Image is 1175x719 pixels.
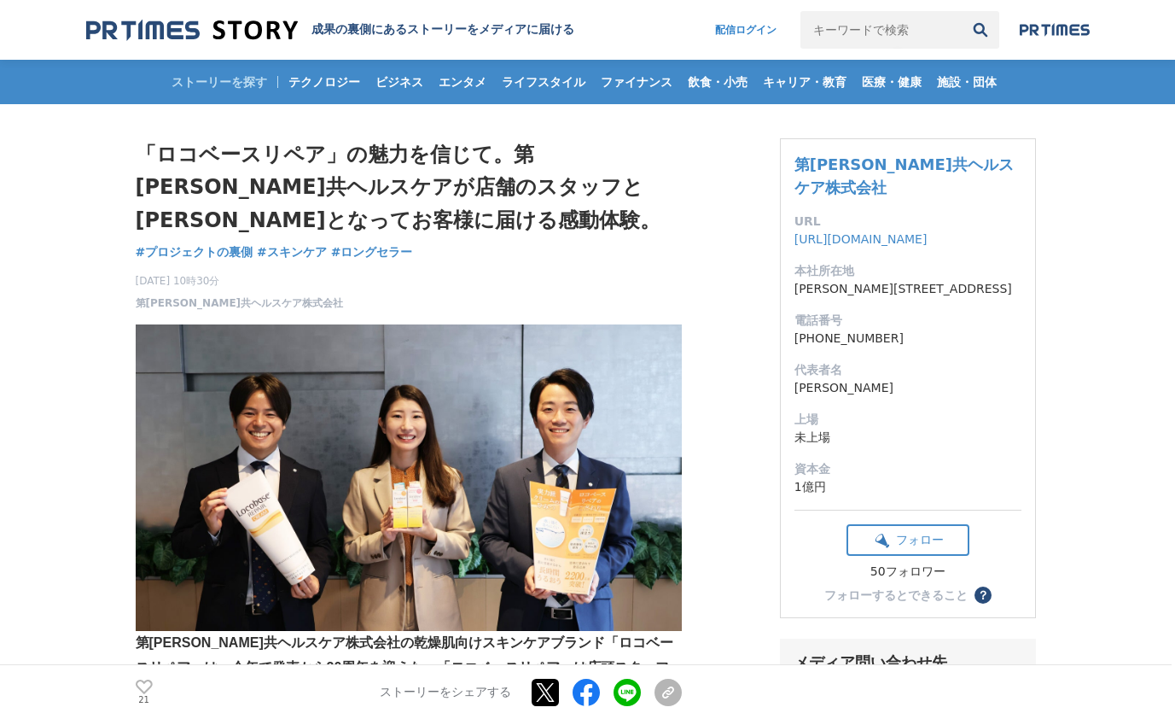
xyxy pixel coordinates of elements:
dd: [PHONE_NUMBER] [794,330,1021,348]
div: メディア問い合わせ先 [794,652,1022,673]
input: キーワードで検索 [800,11,962,49]
span: #ロングセラー [331,244,413,260]
a: テクノロジー [282,60,367,104]
a: 成果の裏側にあるストーリーをメディアに届ける 成果の裏側にあるストーリーをメディアに届ける [86,19,574,42]
a: 医療・健康 [855,60,928,104]
a: ファイナンス [594,60,679,104]
span: ファイナンス [594,74,679,90]
dt: 上場 [794,411,1021,429]
a: ビジネス [369,60,430,104]
dt: URL [794,213,1021,231]
a: #スキンケア [257,243,327,261]
p: 21 [136,696,153,704]
span: #プロジェクトの裏側 [136,244,253,260]
div: フォローするとできること [824,589,968,601]
a: 第[PERSON_NAME]共ヘルスケア株式会社 [136,295,344,311]
a: ライフスタイル [495,60,592,104]
span: 医療・健康 [855,74,928,90]
a: #プロジェクトの裏側 [136,243,253,261]
span: 施設・団体 [930,74,1003,90]
span: [DATE] 10時30分 [136,273,344,289]
div: 50フォロワー [846,564,969,580]
button: フォロー [846,524,969,556]
span: キャリア・教育 [756,74,853,90]
dd: [PERSON_NAME][STREET_ADDRESS] [794,280,1021,298]
dt: 代表者名 [794,361,1021,379]
span: ライフスタイル [495,74,592,90]
img: thumbnail_bbaf5d80-98ab-11ee-bda1-23002b0117cf.jpg [136,324,682,631]
dt: 電話番号 [794,312,1021,330]
button: ？ [974,587,992,604]
span: #スキンケア [257,244,327,260]
dd: 1億円 [794,478,1021,496]
span: エンタメ [432,74,493,90]
strong: 第[PERSON_NAME]共ヘルスケア株式会社の乾燥肌向けスキンケアブランド「ロコベースリペア」は、今年で発売から20周年を迎えた。「ロコベースリペア」は店頭スタッフの皆さまからのご紹介で製品... [136,635,673,699]
img: 成果の裏側にあるストーリーをメディアに届ける [86,19,298,42]
a: #ロングセラー [331,243,413,261]
a: 飲食・小売 [681,60,754,104]
span: ？ [977,589,989,601]
dt: 資本金 [794,460,1021,478]
a: キャリア・教育 [756,60,853,104]
dt: 本社所在地 [794,262,1021,280]
p: ストーリーをシェアする [380,685,511,700]
h2: 成果の裏側にあるストーリーをメディアに届ける [311,22,574,38]
a: 第[PERSON_NAME]共ヘルスケア株式会社 [794,155,1014,196]
a: 配信ログイン [698,11,794,49]
span: ビジネス [369,74,430,90]
a: [URL][DOMAIN_NAME] [794,232,928,246]
span: テクノロジー [282,74,367,90]
a: エンタメ [432,60,493,104]
dd: [PERSON_NAME] [794,379,1021,397]
span: 飲食・小売 [681,74,754,90]
button: 検索 [962,11,999,49]
h1: 「ロコベースリペア」の魅力を信じて。第[PERSON_NAME]共ヘルスケアが店舗のスタッフと[PERSON_NAME]となってお客様に届ける感動体験。 [136,138,682,237]
dd: 未上場 [794,429,1021,447]
a: 施設・団体 [930,60,1003,104]
img: prtimes [1020,23,1090,37]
